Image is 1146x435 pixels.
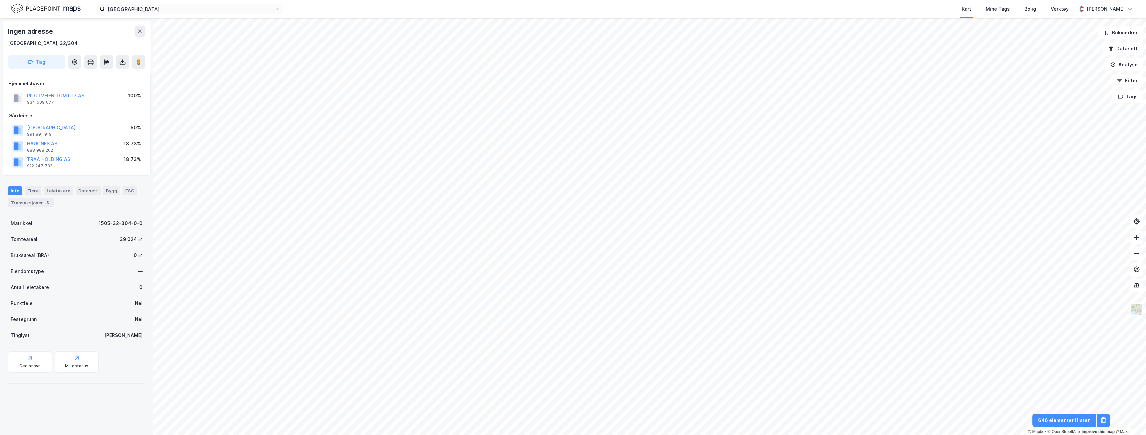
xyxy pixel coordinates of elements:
div: Info [8,186,22,195]
div: Bruksareal (BRA) [11,251,49,259]
div: Kart [962,5,971,13]
div: [GEOGRAPHIC_DATA], 32/304 [8,39,78,47]
button: Analyse [1105,58,1143,71]
iframe: Chat Widget [1113,403,1146,435]
div: 888 988 262 [27,148,53,153]
div: 18.73% [124,155,141,163]
div: 0 [139,283,143,291]
div: Festegrunn [11,315,37,323]
div: Nei [135,299,143,307]
div: Tinglyst [11,331,30,339]
div: Gårdeiere [8,112,145,120]
div: Antall leietakere [11,283,49,291]
a: Mapbox [1028,429,1046,434]
a: OpenStreetMap [1048,429,1080,434]
div: Nei [135,315,143,323]
div: 1505-32-304-0-0 [99,219,143,227]
div: Eiere [25,186,41,195]
div: Mine Tags [986,5,1010,13]
div: Verktøy [1051,5,1069,13]
div: [PERSON_NAME] [104,331,143,339]
div: — [138,267,143,275]
button: Datasett [1103,42,1143,55]
div: ESG [123,186,137,195]
input: Søk på adresse, matrikkel, gårdeiere, leietakere eller personer [105,4,275,14]
a: Improve this map [1082,429,1115,434]
div: Matrikkel [11,219,32,227]
div: Punktleie [11,299,33,307]
img: logo.f888ab2527a4732fd821a326f86c7f29.svg [11,3,81,15]
button: 646 elementer i listen [1032,414,1096,427]
img: Z [1130,303,1143,316]
div: 39 024 ㎡ [120,235,143,243]
div: 3 [44,199,51,206]
button: Filter [1111,74,1143,87]
div: Transaksjoner [8,198,54,207]
div: 18.73% [124,140,141,148]
div: Kontrollprogram for chat [1113,403,1146,435]
div: Bygg [103,186,120,195]
div: Tomteareal [11,235,37,243]
div: [PERSON_NAME] [1087,5,1125,13]
div: Ingen adresse [8,26,54,37]
div: Datasett [76,186,101,195]
div: 934 639 677 [27,100,54,105]
div: Miljøstatus [65,363,88,369]
button: Tag [8,55,65,69]
div: 912 247 732 [27,163,52,169]
div: 0 ㎡ [134,251,143,259]
div: Bolig [1024,5,1036,13]
div: 991 891 919 [27,132,52,137]
button: Bokmerker [1098,26,1143,39]
div: Leietakere [44,186,73,195]
div: 100% [128,92,141,100]
div: Hjemmelshaver [8,80,145,88]
div: Geoinnsyn [19,363,41,369]
div: 50% [131,124,141,132]
div: Eiendomstype [11,267,44,275]
button: Tags [1112,90,1143,103]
